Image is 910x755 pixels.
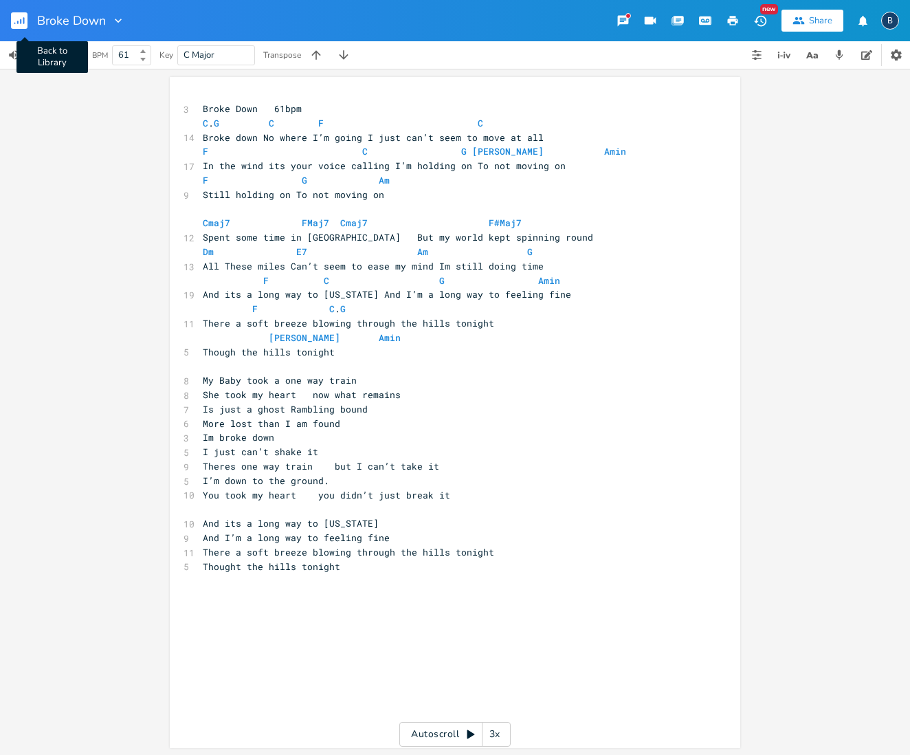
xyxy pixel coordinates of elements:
[203,317,494,329] span: There a soft breeze blowing through the hills tonight
[379,331,401,344] span: Amin
[203,374,357,386] span: My Baby took a one way train
[203,431,274,444] span: Im broke down
[269,331,340,344] span: [PERSON_NAME]
[362,145,368,157] span: C
[203,131,544,144] span: Broke down No where I’m going I just can’t seem to move at all
[252,303,258,315] span: F
[203,346,335,358] span: Though the hills tonight
[538,274,560,287] span: Amin
[203,403,368,415] span: Is just a ghost Rambling bound
[37,14,106,27] span: Broke Down
[203,560,340,573] span: Thought the hills tonight
[203,417,340,430] span: More lost than I am found
[269,117,274,129] span: C
[92,52,108,59] div: BPM
[379,174,390,186] span: Am
[203,117,208,129] span: C
[203,102,302,115] span: Broke Down 61bpm
[461,145,467,157] span: G
[203,231,593,243] span: Spent some time in [GEOGRAPHIC_DATA] But my world kept spinning round
[214,117,219,129] span: G
[746,8,774,33] button: New
[809,14,832,27] div: Share
[439,274,445,287] span: G
[340,303,346,315] span: G
[399,722,511,747] div: Autoscroll
[203,117,527,129] span: .
[203,188,384,201] span: Still holding on To not moving on
[472,145,544,157] span: [PERSON_NAME]
[203,460,439,472] span: Theres one way train but I can’t take it
[760,4,778,14] div: New
[296,245,307,258] span: E7
[417,245,428,258] span: Am
[203,174,208,186] span: F
[302,217,329,229] span: FMaj7
[203,389,401,401] span: She took my heart now what remains
[159,51,173,59] div: Key
[203,145,208,157] span: F
[263,51,301,59] div: Transpose
[329,303,335,315] span: C
[340,217,368,229] span: Cmaj7
[478,117,483,129] span: C
[263,274,269,287] span: F
[881,5,899,36] button: B
[203,288,571,300] span: And its a long way to [US_STATE] And I’m a long way to feeling fine
[184,49,214,61] span: C Major
[203,546,494,558] span: There a soft breeze blowing through the hills tonight
[302,174,307,186] span: G
[11,4,38,37] button: Back to Library
[203,489,450,501] span: You took my heart you didn’t just break it
[527,245,533,258] span: G
[203,260,544,272] span: All These miles Can’t seem to ease my mind Im still doing time
[203,303,351,315] span: .
[604,145,626,157] span: Amin
[489,217,522,229] span: F#Maj7
[482,722,507,747] div: 3x
[781,10,843,32] button: Share
[203,532,390,544] span: And I’m a long way to feeling fine
[203,160,566,172] span: In the wind its your voice calling I’m holding on To not moving on
[881,12,899,30] div: boywells
[203,474,329,487] span: I’m down to the ground.
[324,274,329,287] span: C
[203,446,318,458] span: I just can’t shake it
[318,117,324,129] span: F
[203,517,379,529] span: And its a long way to [US_STATE]
[203,217,230,229] span: Cmaj7
[203,245,214,258] span: Dm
